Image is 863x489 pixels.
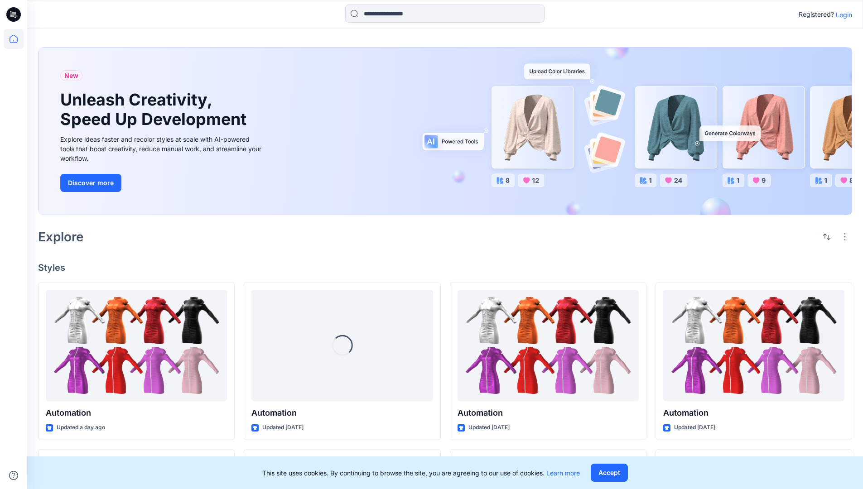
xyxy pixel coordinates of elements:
[64,70,78,81] span: New
[458,407,639,419] p: Automation
[836,10,852,19] p: Login
[60,134,264,163] div: Explore ideas faster and recolor styles at scale with AI-powered tools that boost creativity, red...
[674,423,715,432] p: Updated [DATE]
[262,423,304,432] p: Updated [DATE]
[546,469,580,477] a: Learn more
[468,423,510,432] p: Updated [DATE]
[38,262,852,273] h4: Styles
[663,407,844,419] p: Automation
[251,407,433,419] p: Automation
[262,468,580,478] p: This site uses cookies. By continuing to browse the site, you are agreeing to our use of cookies.
[60,90,251,129] h1: Unleash Creativity, Speed Up Development
[663,290,844,402] a: Automation
[799,9,834,20] p: Registered?
[57,423,105,432] p: Updated a day ago
[60,174,264,192] a: Discover more
[46,407,227,419] p: Automation
[38,230,84,244] h2: Explore
[458,290,639,402] a: Automation
[46,290,227,402] a: Automation
[60,174,121,192] button: Discover more
[591,464,628,482] button: Accept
